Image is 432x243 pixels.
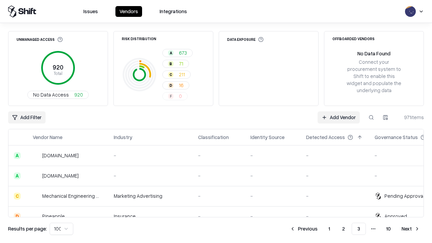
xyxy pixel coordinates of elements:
span: 673 [179,49,187,56]
div: A [168,50,173,56]
img: madisonlogic.com [33,172,39,179]
button: 10 [381,223,396,235]
div: - [306,192,364,199]
div: - [198,192,240,199]
div: B [168,61,173,66]
button: Integrations [156,6,191,17]
div: Marketing Advertising [114,192,187,199]
div: Approved [384,213,407,220]
button: A673 [162,49,193,57]
div: Classification [198,134,229,141]
button: Previous [286,223,322,235]
div: Data Exposure [227,37,264,42]
div: Industry [114,134,132,141]
div: A [14,152,21,159]
div: Detected Access [306,134,345,141]
button: No Data Access920 [27,91,89,99]
button: C211 [162,71,191,79]
button: Issues [79,6,102,17]
div: Vendor Name [33,134,62,141]
span: 71 [179,60,183,67]
img: Mechanical Engineering World [33,193,39,199]
div: - [114,152,187,159]
div: - [198,172,240,179]
nav: pagination [286,223,424,235]
div: Connect your procurement system to Shift to enable this widget and populate the underlying data [346,58,402,94]
button: D16 [162,81,189,89]
div: Governance Status [375,134,418,141]
div: Identity Source [250,134,285,141]
div: Risk Distribution [122,37,156,40]
tspan: Total [54,71,62,76]
div: [DOMAIN_NAME] [42,152,79,159]
span: 16 [179,82,184,89]
div: 971 items [397,114,424,121]
div: - [198,152,240,159]
div: Pineapple [42,213,65,220]
img: automat-it.com [33,152,39,159]
div: - [250,213,295,220]
div: C [168,72,173,77]
div: - [306,172,364,179]
span: No Data Access [33,91,69,98]
div: - [250,152,295,159]
div: - [306,152,364,159]
p: Results per page: [8,225,47,232]
button: B71 [162,60,189,68]
div: Insurance [114,213,187,220]
button: Vendors [115,6,142,17]
button: 1 [323,223,335,235]
a: Add Vendor [318,111,360,124]
span: 920 [74,91,83,98]
tspan: 920 [53,63,63,71]
div: - [114,172,187,179]
div: - [250,192,295,199]
div: [DOMAIN_NAME] [42,172,79,179]
div: - [250,172,295,179]
button: Next [398,223,424,235]
span: 211 [179,71,185,78]
img: Pineapple [33,213,39,220]
div: Pending Approval [384,192,424,199]
button: Add Filter [8,111,46,124]
button: 3 [352,223,366,235]
button: 2 [337,223,350,235]
div: D [14,213,21,220]
div: Unmanaged Access [17,37,63,42]
div: - [306,213,364,220]
div: Mechanical Engineering World [42,192,103,199]
div: C [14,193,21,199]
div: D [168,83,173,88]
div: No Data Found [357,50,390,57]
div: - [198,213,240,220]
div: Offboarded Vendors [332,37,375,40]
div: A [14,172,21,179]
